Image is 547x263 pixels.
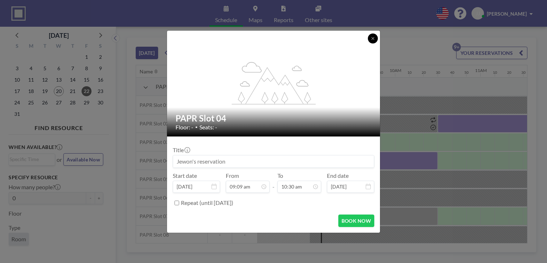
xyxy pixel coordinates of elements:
span: - [272,175,275,190]
span: Seats: - [199,124,217,131]
span: Floor: - [176,124,193,131]
label: Repeat (until [DATE]) [181,199,233,206]
g: flex-grow: 1.2; [232,61,316,104]
label: End date [327,172,349,179]
label: Title [173,146,189,154]
label: To [277,172,283,179]
button: BOOK NOW [338,215,374,227]
input: Jewon's reservation [173,155,374,167]
label: Start date [173,172,197,179]
h2: PAPR Slot 04 [176,113,372,124]
label: From [226,172,239,179]
span: • [195,124,198,130]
